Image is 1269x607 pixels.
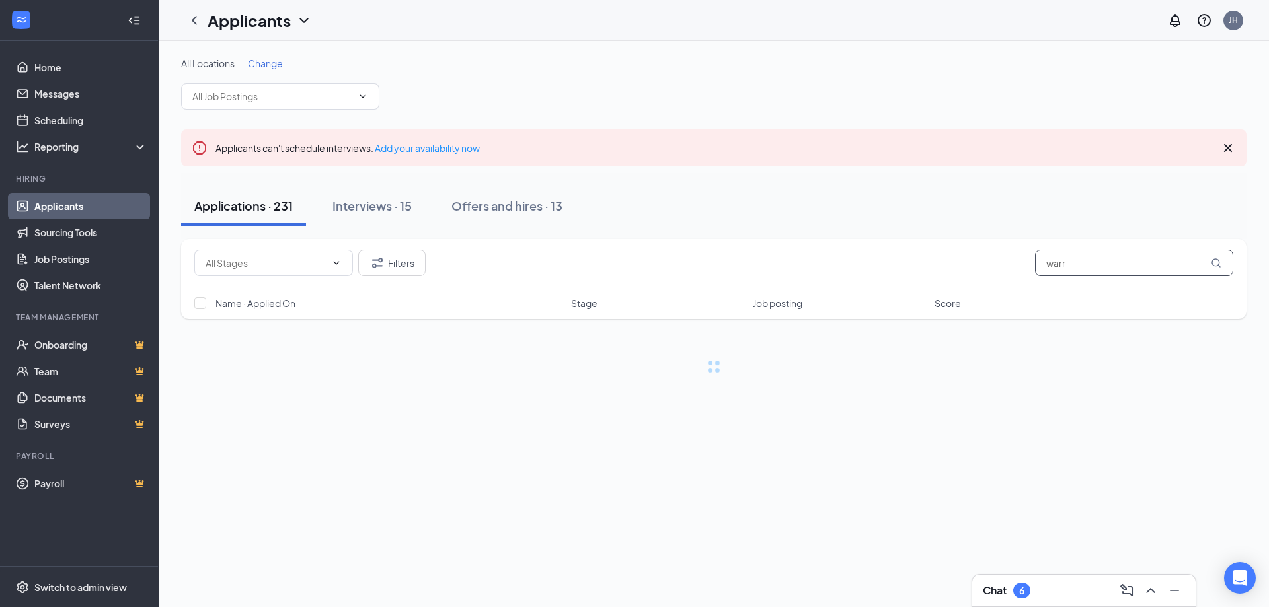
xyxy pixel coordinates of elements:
[16,140,29,153] svg: Analysis
[34,470,147,497] a: PayrollCrown
[1140,580,1161,601] button: ChevronUp
[332,197,412,214] div: Interviews · 15
[1167,583,1182,598] svg: Minimize
[208,9,291,32] h1: Applicants
[215,142,480,154] span: Applicants can't schedule interviews.
[1224,562,1256,594] div: Open Intercom Messenger
[34,581,127,594] div: Switch to admin view
[194,197,293,214] div: Applications · 231
[753,297,802,310] span: Job posting
[358,250,426,276] button: Filter Filters
[206,256,326,270] input: All Stages
[34,81,147,107] a: Messages
[34,411,147,437] a: SurveysCrown
[358,91,368,102] svg: ChevronDown
[34,140,148,153] div: Reporting
[34,332,147,358] a: OnboardingCrown
[16,312,145,323] div: Team Management
[34,54,147,81] a: Home
[331,258,342,268] svg: ChevronDown
[192,140,208,156] svg: Error
[34,107,147,133] a: Scheduling
[248,57,283,69] span: Change
[296,13,312,28] svg: ChevronDown
[1196,13,1212,28] svg: QuestionInfo
[1164,580,1185,601] button: Minimize
[34,358,147,384] a: TeamCrown
[34,193,147,219] a: Applicants
[1229,15,1238,26] div: JH
[1220,140,1236,156] svg: Cross
[181,57,235,69] span: All Locations
[571,297,597,310] span: Stage
[935,297,961,310] span: Score
[192,89,352,104] input: All Job Postings
[1116,580,1137,601] button: ComposeMessage
[15,13,28,26] svg: WorkstreamLogo
[1019,585,1024,596] div: 6
[1035,250,1233,276] input: Search in applications
[34,246,147,272] a: Job Postings
[1119,583,1135,598] svg: ComposeMessage
[16,173,145,184] div: Hiring
[215,297,295,310] span: Name · Applied On
[34,384,147,411] a: DocumentsCrown
[34,219,147,246] a: Sourcing Tools
[186,13,202,28] svg: ChevronLeft
[34,272,147,299] a: Talent Network
[451,197,562,214] div: Offers and hires · 13
[375,142,480,154] a: Add your availability now
[16,581,29,594] svg: Settings
[128,14,141,27] svg: Collapse
[1167,13,1183,28] svg: Notifications
[16,450,145,462] div: Payroll
[1143,583,1159,598] svg: ChevronUp
[1211,258,1221,268] svg: MagnifyingGlass
[983,583,1007,598] h3: Chat
[369,255,385,271] svg: Filter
